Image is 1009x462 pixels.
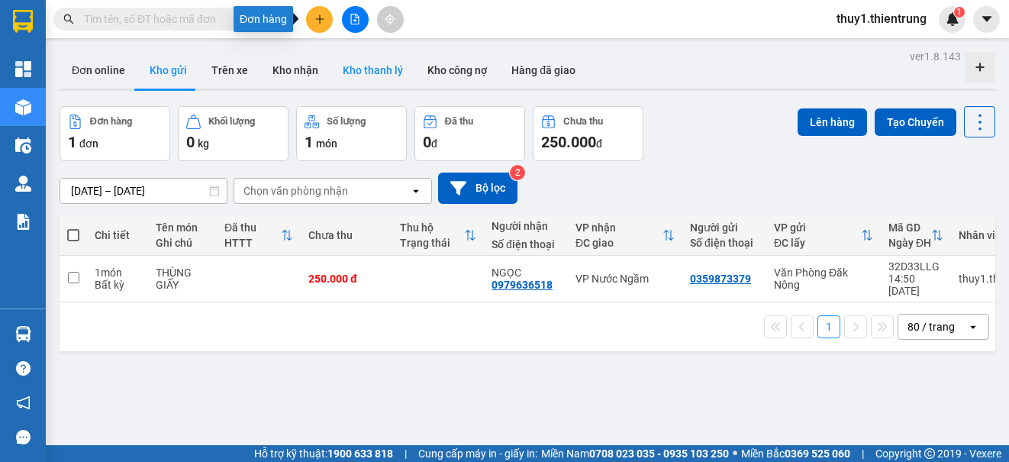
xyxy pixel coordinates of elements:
span: aim [385,14,395,24]
strong: 1900 633 818 [327,447,393,460]
span: Miền Bắc [741,445,850,462]
button: Tạo Chuyến [875,108,956,136]
span: copyright [924,448,935,459]
div: Đã thu [224,221,281,234]
span: message [16,430,31,444]
span: search [63,14,74,24]
span: | [862,445,864,462]
sup: 1 [954,7,965,18]
div: ver 1.8.143 [910,48,961,65]
th: Toggle SortBy [881,215,951,256]
strong: 0369 525 060 [785,447,850,460]
div: Tạo kho hàng mới [965,52,995,82]
span: Cung cấp máy in - giấy in: [418,445,537,462]
div: THÙNG GIẤY [156,267,209,291]
span: món [316,137,337,150]
div: Số lượng [327,116,366,127]
span: đ [431,137,437,150]
button: Đã thu0đ [414,106,525,161]
div: Khối lượng [208,116,255,127]
div: Ngày ĐH [888,237,931,249]
div: Tên món [156,221,209,234]
button: Hàng đã giao [499,52,588,89]
span: 1 [68,133,76,151]
div: 14:50 [DATE] [888,273,943,297]
div: Chưa thu [563,116,603,127]
button: Trên xe [199,52,260,89]
div: Số điện thoại [690,237,759,249]
div: Chọn văn phòng nhận [243,183,348,199]
button: Kho nhận [260,52,330,89]
div: 0359873379 [690,273,751,285]
img: warehouse-icon [15,176,31,192]
img: dashboard-icon [15,61,31,77]
div: 32D33LLG [888,260,943,273]
div: 0979636518 [492,279,553,291]
div: 1 món [95,267,140,279]
div: Đã thu [445,116,473,127]
div: Chi tiết [95,229,140,241]
th: Toggle SortBy [766,215,881,256]
button: aim [377,6,404,33]
span: 250.000 [541,133,596,151]
span: 0 [423,133,431,151]
span: caret-down [980,12,994,26]
span: thuy1.thientrung [824,9,939,28]
button: Đơn hàng1đơn [60,106,170,161]
div: ĐC giao [575,237,662,249]
span: question-circle [16,361,31,376]
span: kg [198,137,209,150]
div: Văn Phòng Đăk Nông [774,267,873,291]
span: Hỗ trợ kỹ thuật: [254,445,393,462]
svg: open [967,321,979,333]
div: Ghi chú [156,237,209,249]
div: Thu hộ [400,221,464,234]
div: VP Nước Ngầm [575,273,675,285]
strong: 0708 023 035 - 0935 103 250 [589,447,729,460]
th: Toggle SortBy [217,215,301,256]
div: 250.000 đ [308,273,385,285]
span: đơn [79,137,98,150]
button: 1 [817,315,840,338]
span: đ [596,137,602,150]
button: Đơn online [60,52,137,89]
img: warehouse-icon [15,99,31,115]
span: 0 [186,133,195,151]
button: Kho thanh lý [330,52,415,89]
button: Bộ lọc [438,173,517,204]
span: plus [314,14,325,24]
span: 1 [305,133,313,151]
span: notification [16,396,31,410]
span: | [405,445,407,462]
div: Đơn hàng [90,116,132,127]
button: Kho công nợ [415,52,499,89]
div: HTTT [224,237,281,249]
div: VP nhận [575,221,662,234]
span: Miền Nam [541,445,729,462]
img: icon-new-feature [946,12,959,26]
button: Số lượng1món [296,106,407,161]
div: Người gửi [690,221,759,234]
button: Chưa thu250.000đ [533,106,643,161]
div: NGỌC [492,267,560,279]
button: Khối lượng0kg [178,106,289,161]
div: Bất kỳ [95,279,140,291]
img: solution-icon [15,214,31,230]
div: Người nhận [492,220,560,232]
input: Tìm tên, số ĐT hoặc mã đơn [84,11,264,27]
button: file-add [342,6,369,33]
img: warehouse-icon [15,137,31,153]
th: Toggle SortBy [392,215,484,256]
button: caret-down [973,6,1000,33]
div: ĐC lấy [774,237,861,249]
th: Toggle SortBy [568,215,682,256]
div: Trạng thái [400,237,464,249]
button: Lên hàng [798,108,867,136]
div: VP gửi [774,221,861,234]
div: Mã GD [888,221,931,234]
div: Số điện thoại [492,238,560,250]
div: 80 / trang [907,319,955,334]
input: Select a date range. [60,179,227,203]
span: 1 [956,7,962,18]
svg: open [410,185,422,197]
